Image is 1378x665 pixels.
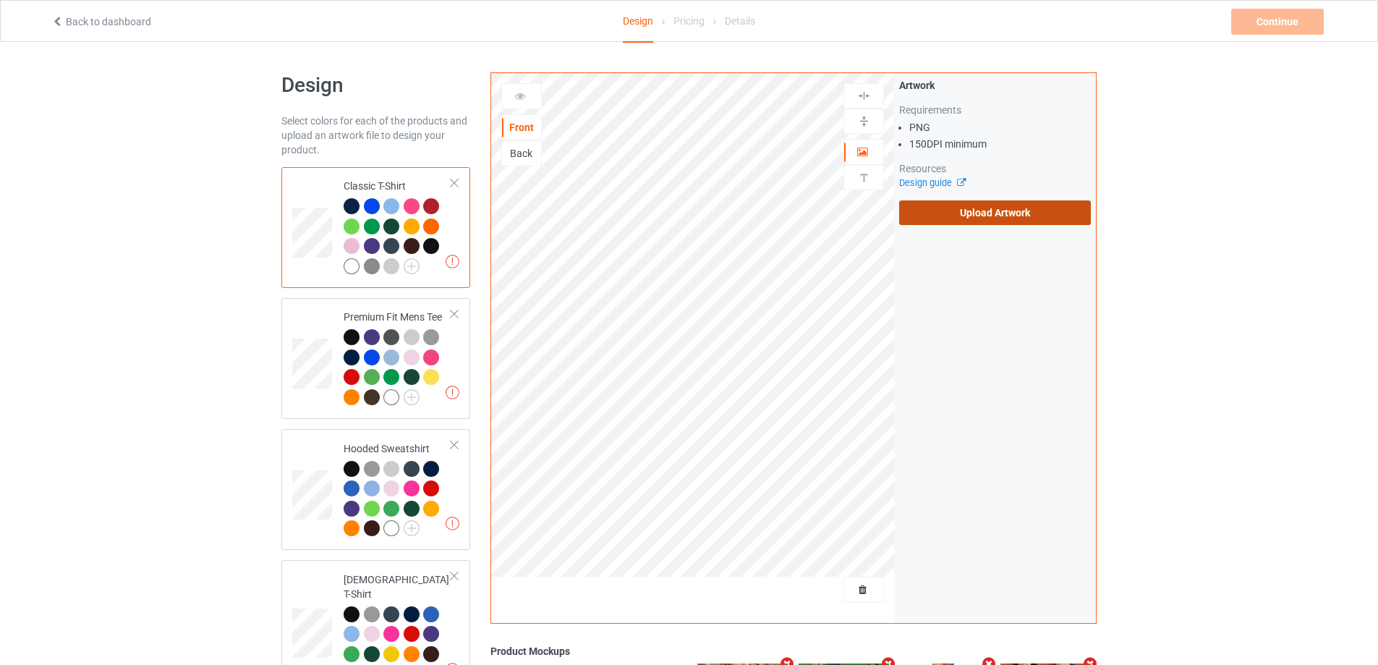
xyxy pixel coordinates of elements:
[281,298,470,419] div: Premium Fit Mens Tee
[899,200,1091,225] label: Upload Artwork
[446,255,459,268] img: exclamation icon
[899,103,1091,117] div: Requirements
[423,329,439,345] img: heather_texture.png
[404,389,420,405] img: svg+xml;base64,PD94bWwgdmVyc2lvbj0iMS4wIiBlbmNvZGluZz0iVVRGLTgiPz4KPHN2ZyB3aWR0aD0iMjJweCIgaGVpZ2...
[344,441,451,535] div: Hooded Sweatshirt
[909,137,1091,151] li: 150 DPI minimum
[857,114,871,128] img: svg%3E%0A
[344,310,451,404] div: Premium Fit Mens Tee
[502,120,541,135] div: Front
[623,1,653,43] div: Design
[725,1,755,41] div: Details
[673,1,705,41] div: Pricing
[446,517,459,530] img: exclamation icon
[899,161,1091,176] div: Resources
[281,167,470,288] div: Classic T-Shirt
[281,429,470,550] div: Hooded Sweatshirt
[899,177,965,188] a: Design guide
[364,258,380,274] img: heather_texture.png
[404,520,420,536] img: svg+xml;base64,PD94bWwgdmVyc2lvbj0iMS4wIiBlbmNvZGluZz0iVVRGLTgiPz4KPHN2ZyB3aWR0aD0iMjJweCIgaGVpZ2...
[51,16,151,27] a: Back to dashboard
[404,258,420,274] img: svg+xml;base64,PD94bWwgdmVyc2lvbj0iMS4wIiBlbmNvZGluZz0iVVRGLTgiPz4KPHN2ZyB3aWR0aD0iMjJweCIgaGVpZ2...
[281,72,470,98] h1: Design
[344,179,451,273] div: Classic T-Shirt
[502,146,541,161] div: Back
[909,120,1091,135] li: PNG
[857,89,871,103] img: svg%3E%0A
[899,78,1091,93] div: Artwork
[857,171,871,185] img: svg%3E%0A
[446,386,459,399] img: exclamation icon
[490,644,1097,658] div: Product Mockups
[281,114,470,157] div: Select colors for each of the products and upload an artwork file to design your product.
